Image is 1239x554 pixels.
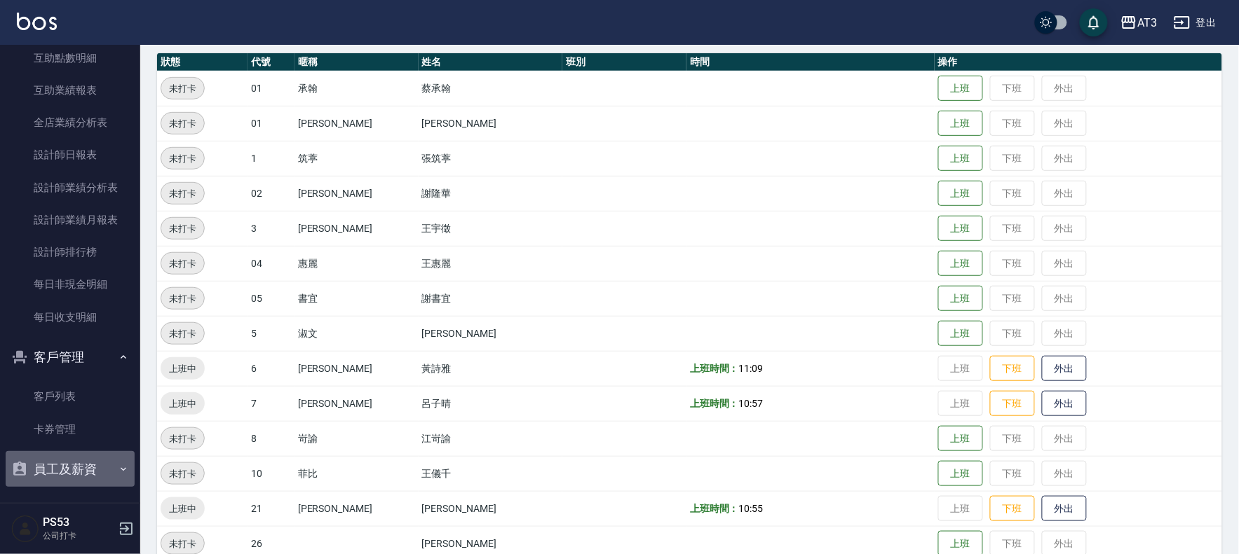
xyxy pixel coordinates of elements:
[938,76,983,102] button: 上班
[294,246,419,281] td: 惠麗
[11,515,39,543] img: Person
[161,431,204,446] span: 未打卡
[157,53,248,71] th: 狀態
[6,451,135,487] button: 員工及薪資
[248,281,294,316] td: 05
[938,321,983,347] button: 上班
[248,246,294,281] td: 04
[248,351,294,386] td: 6
[161,81,204,96] span: 未打卡
[1168,10,1222,36] button: 登出
[6,413,135,445] a: 卡券管理
[938,286,983,312] button: 上班
[739,363,764,374] span: 11:09
[248,176,294,211] td: 02
[43,529,114,542] p: 公司打卡
[17,13,57,30] img: Logo
[419,491,563,526] td: [PERSON_NAME]
[938,111,983,137] button: 上班
[419,421,563,456] td: 江岢諭
[161,466,204,481] span: 未打卡
[248,53,294,71] th: 代號
[161,326,204,341] span: 未打卡
[686,53,935,71] th: 時間
[6,42,135,74] a: 互助點數明細
[294,211,419,246] td: [PERSON_NAME]
[938,251,983,277] button: 上班
[938,216,983,242] button: 上班
[938,146,983,172] button: 上班
[6,204,135,236] a: 設計師業績月報表
[43,515,114,529] h5: PS53
[161,536,204,551] span: 未打卡
[248,71,294,106] td: 01
[248,491,294,526] td: 21
[294,421,419,456] td: 岢諭
[739,503,764,514] span: 10:55
[935,53,1222,71] th: 操作
[990,391,1035,417] button: 下班
[419,386,563,421] td: 呂子晴
[161,256,204,271] span: 未打卡
[690,503,739,514] b: 上班時間：
[248,316,294,351] td: 5
[6,106,135,139] a: 全店業績分析表
[990,496,1035,522] button: 下班
[419,176,563,211] td: 謝隆華
[294,281,419,316] td: 書宜
[248,456,294,491] td: 10
[1042,391,1087,417] button: 外出
[690,363,739,374] b: 上班時間：
[294,491,419,526] td: [PERSON_NAME]
[6,268,135,300] a: 每日非現金明細
[294,141,419,176] td: 筑葶
[161,361,205,376] span: 上班中
[294,386,419,421] td: [PERSON_NAME]
[6,380,135,413] a: 客戶列表
[419,71,563,106] td: 蔡承翰
[419,281,563,316] td: 謝書宜
[938,461,983,487] button: 上班
[161,116,204,131] span: 未打卡
[294,71,419,106] td: 承翰
[1042,356,1087,382] button: 外出
[419,246,563,281] td: 王惠麗
[248,211,294,246] td: 3
[419,53,563,71] th: 姓名
[248,141,294,176] td: 1
[739,398,764,409] span: 10:57
[562,53,686,71] th: 班別
[990,356,1035,382] button: 下班
[1137,14,1157,32] div: AT3
[6,74,135,106] a: 互助業績報表
[938,426,983,452] button: 上班
[248,386,294,421] td: 7
[294,53,419,71] th: 暱稱
[294,351,419,386] td: [PERSON_NAME]
[294,316,419,351] td: 淑文
[419,316,563,351] td: [PERSON_NAME]
[294,176,419,211] td: [PERSON_NAME]
[248,421,294,456] td: 8
[161,151,204,166] span: 未打卡
[1042,496,1087,522] button: 外出
[6,301,135,333] a: 每日收支明細
[294,106,419,141] td: [PERSON_NAME]
[6,139,135,171] a: 設計師日報表
[161,186,204,201] span: 未打卡
[6,172,135,204] a: 設計師業績分析表
[419,141,563,176] td: 張筑葶
[419,456,563,491] td: 王儀千
[938,181,983,207] button: 上班
[6,339,135,375] button: 客戶管理
[161,501,205,516] span: 上班中
[1080,8,1108,36] button: save
[161,396,205,411] span: 上班中
[419,106,563,141] td: [PERSON_NAME]
[161,221,204,236] span: 未打卡
[419,351,563,386] td: 黃詩雅
[419,211,563,246] td: 王宇徵
[6,236,135,268] a: 設計師排行榜
[248,106,294,141] td: 01
[1115,8,1163,37] button: AT3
